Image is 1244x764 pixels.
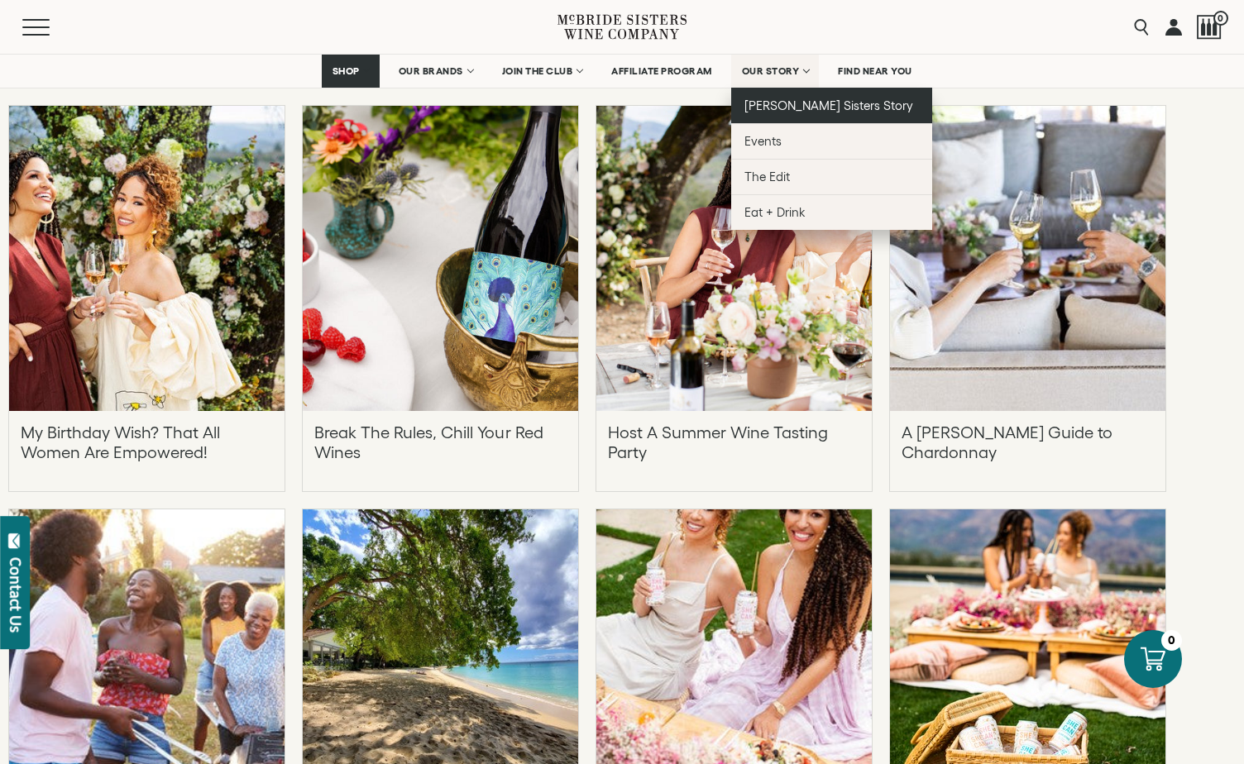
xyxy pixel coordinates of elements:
[744,98,914,112] span: [PERSON_NAME] Sisters Story
[1213,11,1228,26] span: 0
[491,55,593,88] a: JOIN THE CLUB
[322,55,380,88] a: SHOP
[902,423,1154,462] p: A [PERSON_NAME] Guide to Chardonnay
[744,134,782,148] span: Events
[314,423,567,462] p: Break The Rules, Chill Your Red Wines
[21,423,273,462] p: My Birthday Wish? That All Women Are Empowered!
[731,88,932,123] a: [PERSON_NAME] Sisters Story
[388,55,483,88] a: OUR BRANDS
[1161,630,1182,651] div: 0
[827,55,923,88] a: FIND NEAR YOU
[731,123,932,159] a: Events
[608,423,860,462] p: Host A Summer Wine Tasting Party
[731,55,820,88] a: OUR STORY
[9,106,285,491] a: My Birthday Wish? That All Women Are Empowered! My Birthday Wish? That All Women Are Empowered!
[731,159,932,194] a: The Edit
[596,106,872,491] a: Host A Summer Wine Tasting Party Host A Summer Wine Tasting Party
[731,194,932,230] a: Eat + Drink
[838,65,912,77] span: FIND NEAR YOU
[303,106,578,491] a: Break The Rules, Chill Your Red Wines Break The Rules, Chill Your Red Wines
[22,19,82,36] button: Mobile Menu Trigger
[399,65,463,77] span: OUR BRANDS
[744,170,790,184] span: The Edit
[890,106,1165,491] a: A McBride Guide to Chardonnay A [PERSON_NAME] Guide to Chardonnay
[742,65,800,77] span: OUR STORY
[611,65,712,77] span: AFFILIATE PROGRAM
[744,205,806,219] span: Eat + Drink
[333,65,361,77] span: SHOP
[502,65,573,77] span: JOIN THE CLUB
[600,55,723,88] a: AFFILIATE PROGRAM
[7,557,24,633] div: Contact Us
